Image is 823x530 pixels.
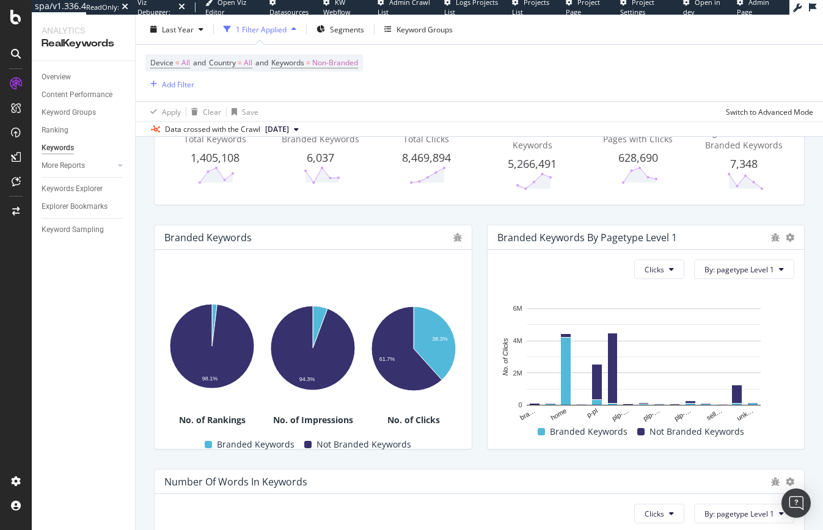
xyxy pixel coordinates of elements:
[645,509,664,519] span: Clicks
[193,57,206,68] span: and
[312,54,358,71] span: Non-Branded
[432,335,448,341] text: 38.3%
[217,437,294,452] span: Branded Keywords
[42,106,126,119] a: Keyword Groups
[316,437,411,452] span: Not Branded Keywords
[379,20,458,39] button: Keyword Groups
[366,414,462,426] div: No. of Clicks
[255,57,268,68] span: and
[184,133,246,145] span: Total Keywords
[150,57,174,68] span: Device
[186,102,221,122] button: Clear
[42,124,126,137] a: Ranking
[175,57,180,68] span: =
[164,414,260,426] div: No. of Rankings
[771,477,780,486] div: bug
[585,407,599,419] text: p-pl
[618,150,658,165] span: 628,690
[242,106,258,117] div: Save
[549,407,568,422] text: home
[236,24,287,34] div: 1 Filter Applied
[704,264,774,275] span: By: pagetype Level 1
[330,24,364,34] span: Segments
[162,106,181,117] div: Apply
[260,122,304,137] button: [DATE]
[299,376,315,382] text: 94.3%
[726,106,813,117] div: Switch to Advanced Mode
[645,264,664,275] span: Clicks
[42,223,126,236] a: Keyword Sampling
[497,302,790,424] svg: A chart.
[162,24,194,34] span: Last Year
[145,77,194,92] button: Add Filter
[496,127,569,151] span: Clicks on Branded Keywords
[550,424,627,439] span: Branded Keywords
[518,402,522,409] text: 0
[42,106,96,119] div: Keyword Groups
[202,376,218,382] text: 98.1%
[42,183,126,195] a: Keywords Explorer
[42,200,108,213] div: Explorer Bookmarks
[145,102,181,122] button: Apply
[508,156,557,171] span: 5,266,491
[403,133,449,145] span: Total Clicks
[209,57,236,68] span: Country
[312,20,369,39] button: Segments
[501,338,508,376] text: No. of Clicks
[730,156,758,171] span: 7,348
[42,159,85,172] div: More Reports
[42,200,126,213] a: Explorer Bookmarks
[497,231,677,244] div: Branded Keywords By pagetype Level 1
[513,305,522,313] text: 6M
[634,260,684,279] button: Clicks
[703,127,785,151] span: Pages with Clicks on Branded Keywords
[307,150,334,165] span: 6,037
[721,102,813,122] button: Switch to Advanced Mode
[366,284,460,414] svg: A chart.
[306,57,310,68] span: =
[238,57,242,68] span: =
[164,231,252,244] div: Branded Keywords
[42,223,104,236] div: Keyword Sampling
[513,369,522,377] text: 2M
[42,37,125,51] div: RealKeywords
[42,183,103,195] div: Keywords Explorer
[227,102,258,122] button: Save
[603,133,673,145] span: Pages with Clicks
[42,71,126,84] a: Overview
[42,89,126,101] a: Content Performance
[282,133,359,145] span: Branded Keywords
[42,142,126,154] a: Keywords
[771,233,780,242] div: bug
[265,124,289,135] span: 2025 Aug. 1st
[219,20,301,39] button: 1 Filter Applied
[397,24,453,34] div: Keyword Groups
[265,284,359,412] svg: A chart.
[244,54,252,71] span: All
[42,159,114,172] a: More Reports
[42,142,74,154] div: Keywords
[164,476,307,488] div: Number Of Words In Keywords
[271,57,304,68] span: Keywords
[453,233,462,242] div: bug
[181,54,190,71] span: All
[86,2,119,12] div: ReadOnly:
[164,284,258,408] svg: A chart.
[42,124,68,137] div: Ranking
[162,79,194,89] div: Add Filter
[781,488,811,518] div: Open Intercom Messenger
[42,71,71,84] div: Overview
[191,150,240,165] span: 1,405,108
[694,260,794,279] button: By: pagetype Level 1
[42,24,125,37] div: Analytics
[42,89,112,101] div: Content Performance
[203,106,221,117] div: Clear
[165,124,260,135] div: Data crossed with the Crawl
[265,414,361,426] div: No. of Impressions
[269,7,309,16] span: Datasources
[379,355,395,361] text: 61.7%
[402,150,451,165] span: 8,469,894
